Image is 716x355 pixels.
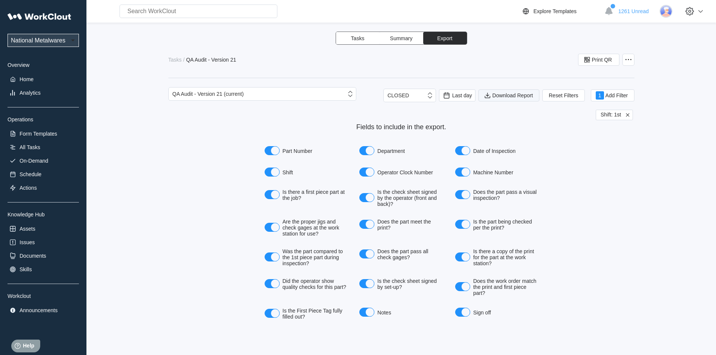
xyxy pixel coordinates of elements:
a: Schedule [8,169,79,180]
a: Analytics [8,88,79,98]
label: Does the part pass a visual inspection? [451,186,542,204]
label: Machine Number [451,165,542,180]
span: Print QR [592,57,612,62]
label: Does the work order match the print and first piece part? [451,275,542,299]
label: Are the proper jigs and check gages at the work station for use? [260,216,352,240]
div: QA Audit - Version 21 (current) [173,91,244,97]
label: Notes [355,305,447,320]
div: / [183,57,185,63]
a: Documents [8,251,79,261]
button: Does the part meet the print? [359,220,374,229]
button: Is there a copy of the print for the part at the work station? [455,252,470,261]
div: Analytics [20,90,41,96]
button: Date of Inspection [455,146,470,155]
div: Explore Templates [533,8,577,14]
button: Sign off [455,308,470,317]
span: Summary [390,36,413,41]
button: Summary [380,32,423,44]
a: Form Templates [8,128,79,139]
label: Department [355,143,447,159]
span: Download Report [492,93,533,98]
label: Is the part being checked per the print? [451,216,542,234]
button: Does the work order match the print and first piece part? [455,282,470,291]
label: Sign off [451,305,542,320]
div: Skills [20,266,32,272]
a: Issues [8,237,79,248]
img: user-3.png [660,5,672,18]
a: Actions [8,183,79,193]
div: Schedule [20,171,41,177]
label: Is the First Piece Tag fully filled out? [260,305,352,323]
a: Skills [8,264,79,275]
div: Assets [20,226,35,232]
label: Shift [260,165,352,180]
button: Download Report [478,89,539,101]
button: Print QR [578,54,619,66]
label: Operator Clock Number [355,165,447,180]
div: Form Templates [20,131,57,137]
label: Is there a first piece part at the job? [260,186,352,204]
button: 1Add Filter [591,89,634,101]
button: Did the operator show quality checks for this part? [265,279,280,288]
button: Department [359,146,374,155]
span: Add Filter [605,93,628,98]
button: Part Number [265,146,280,155]
div: Fields to include in the export. [260,123,542,131]
div: QA Audit - Version 21 [186,57,236,63]
button: Does the part pass a visual inspection? [455,190,470,199]
div: Documents [20,253,46,259]
a: Assets [8,224,79,234]
span: Reset Filters [549,93,578,98]
div: All Tasks [20,144,40,150]
span: Last day [452,92,472,98]
div: Operations [8,116,79,122]
input: Search WorkClout [120,5,277,18]
div: On-Demand [20,158,48,164]
div: CLOSED [388,92,409,98]
button: Is there a first piece part at the job? [265,190,280,199]
span: Shift: 1st [601,112,621,118]
div: Actions [20,185,37,191]
button: Is the First Piece Tag fully filled out? [265,309,280,318]
div: 1 [596,91,604,100]
span: Tasks [351,36,365,41]
a: All Tasks [8,142,79,153]
label: Did the operator show quality checks for this part? [260,275,352,293]
div: Overview [8,62,79,68]
button: Operator Clock Number [359,168,374,177]
label: Is the check sheet signed by set-up? [355,275,447,293]
button: Machine Number [455,168,470,177]
a: Announcements [8,305,79,316]
a: On-Demand [8,156,79,166]
span: 1261 Unread [618,8,649,14]
label: Part Number [260,143,352,159]
button: Tasks [336,32,380,44]
button: Notes [359,308,374,317]
button: Are the proper jigs and check gages at the work station for use? [265,223,280,232]
div: Announcements [20,307,58,313]
label: Is the check sheet signed by the operator (front and back)? [355,186,447,210]
button: Shift [265,168,280,177]
div: Tasks [168,57,182,63]
button: Export [423,32,467,44]
a: Home [8,74,79,85]
a: Tasks [168,57,183,63]
div: Knowledge Hub [8,211,79,218]
a: Explore Templates [521,7,601,16]
span: Export [437,36,452,41]
button: Is the part being checked per the print? [455,220,470,229]
div: Home [20,76,33,82]
button: Does the part pass all check gages? [359,249,374,258]
label: Does the part pass all check gages? [355,245,447,263]
div: Workclout [8,293,79,299]
button: Is the check sheet signed by set-up? [359,279,374,288]
button: Is the check sheet signed by the operator (front and back)? [359,193,374,202]
label: Is there a copy of the print for the part at the work station? [451,245,542,269]
label: Does the part meet the print? [355,216,447,234]
div: Issues [20,239,35,245]
label: Date of Inspection [451,143,542,159]
label: Was the part compared to the 1st piece part during inspection? [260,245,352,269]
button: Was the part compared to the 1st piece part during inspection? [265,252,280,261]
button: Reset Filters [542,89,585,101]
